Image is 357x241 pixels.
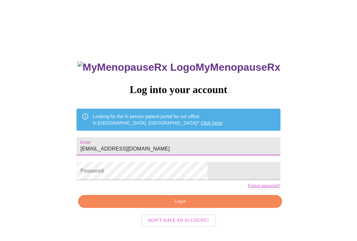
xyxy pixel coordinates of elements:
[77,61,196,73] img: MyMenopauseRx Logo
[86,198,274,206] span: Login
[78,195,282,208] button: Login
[77,61,280,73] h3: MyMenopauseRx
[93,111,223,129] div: Looking for the in person patient portal for our office in [GEOGRAPHIC_DATA], [GEOGRAPHIC_DATA]?
[148,217,209,225] span: Don't have an account?
[139,217,218,223] a: Don't have an account?
[141,214,216,227] button: Don't have an account?
[248,183,280,188] a: Forgot password?
[201,120,223,126] a: Click here!
[77,84,280,96] h3: Log into your account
